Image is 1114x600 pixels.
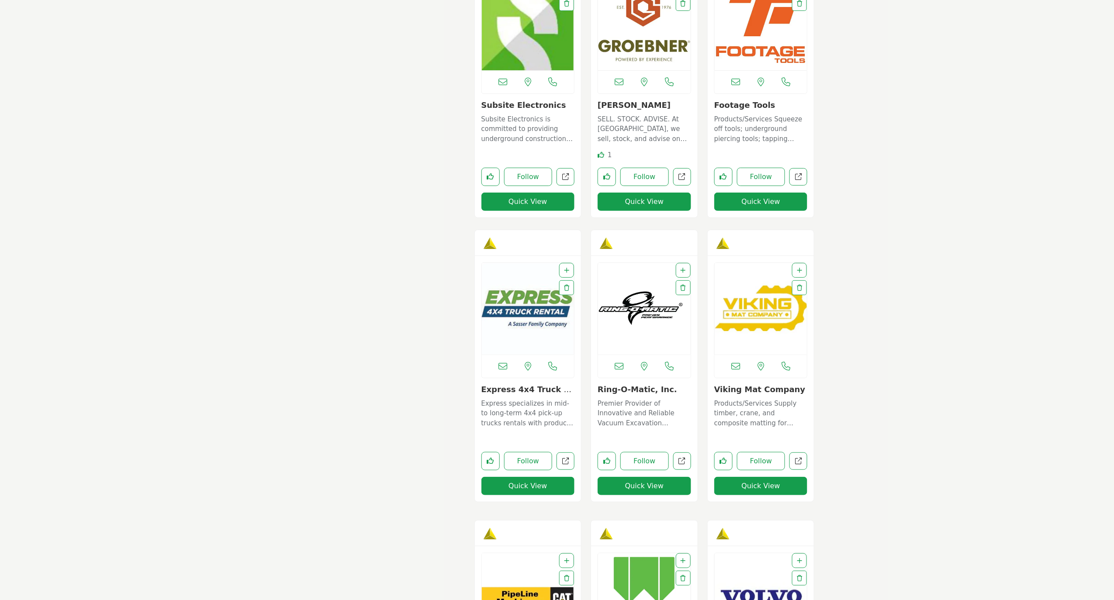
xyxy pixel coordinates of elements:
a: Open footage-tools in new tab [789,168,807,186]
h3: Footage Tools [714,100,808,110]
a: Open express-4x4-truck-rental in new tab [557,452,574,470]
button: Quick View [598,477,691,495]
a: Open Listing in new tab [715,263,807,355]
p: Express specializes in mid-to long-term 4x4 pick-up trucks rentals with product offerings from Ch... [481,399,575,428]
a: Products/Services Supply timber, crane, and composite matting for access and temporary roadways a... [714,397,808,428]
a: Products/Services Squeeze off tools; underground piercing tools; tapping tools; custom utility pr... [714,112,808,144]
button: Like listing [598,168,616,186]
p: Products/Services Supply timber, crane, and composite matting for access and temporary roadways a... [714,399,808,428]
a: Open groebner in new tab [673,168,691,186]
a: Ring-O-Matic, Inc. [598,385,677,394]
a: SELL. STOCK. ADVISE. At [GEOGRAPHIC_DATA], we sell, stock, and advise on natural gas distribution... [598,112,691,144]
h3: Subsite Electronics [481,100,575,110]
p: Subsite Electronics is committed to providing underground construction professionals the most com... [481,114,575,144]
button: Follow [737,452,785,470]
button: Quick View [598,193,691,211]
button: Like listing [598,452,616,470]
img: Ring-O-Matic, Inc. [598,263,691,355]
button: Like listing [481,168,500,186]
h3: Express 4x4 Truck Rental [481,385,575,394]
h3: Viking Mat Company [714,385,808,394]
h3: Ring-O-Matic, Inc. [598,385,691,394]
i: Like [598,152,604,158]
a: Add To List [564,557,569,564]
h3: GROEBNER [598,100,691,110]
img: Gold Sponsors Badge Icon [716,527,730,540]
a: Open viking-mat-company in new tab [789,452,807,470]
button: Follow [737,168,785,186]
button: Like listing [481,452,500,470]
a: Add To List [681,267,686,274]
span: 1 [608,151,612,159]
a: Viking Mat Company [714,385,806,394]
button: Follow [504,168,553,186]
img: Gold Sponsors Badge Icon [600,527,613,540]
p: Products/Services Squeeze off tools; underground piercing tools; tapping tools; custom utility pr... [714,114,808,144]
img: Express 4x4 Truck Rental [482,263,574,355]
a: Add To List [564,267,569,274]
button: Like listing [714,168,733,186]
img: Viking Mat Company [715,263,807,355]
a: Open ringomatic-inc in new tab [673,452,691,470]
a: Premier Provider of Innovative and Reliable Vacuum Excavation Solutions for Pipeline Contractors ... [598,397,691,428]
img: Gold Sponsors Badge Icon [600,237,613,250]
a: Subsite Electronics is committed to providing underground construction professionals the most com... [481,112,575,144]
button: Follow [620,168,669,186]
button: Quick View [481,193,575,211]
a: Open Listing in new tab [482,263,574,355]
button: Quick View [714,193,808,211]
a: Subsite Electronics [481,100,566,110]
a: Open subsite-electronics in new tab [557,168,574,186]
a: Add To List [681,557,686,564]
a: Add To List [797,557,802,564]
a: Footage Tools [714,100,775,110]
a: Open Listing in new tab [598,263,691,355]
a: Express specializes in mid-to long-term 4x4 pick-up trucks rentals with product offerings from Ch... [481,397,575,428]
img: Gold Sponsors Badge Icon [716,237,730,250]
p: Premier Provider of Innovative and Reliable Vacuum Excavation Solutions for Pipeline Contractors ... [598,399,691,428]
button: Quick View [481,477,575,495]
img: Gold Sponsors Badge Icon [484,527,497,540]
button: Follow [620,452,669,470]
a: [PERSON_NAME] [598,100,671,110]
p: SELL. STOCK. ADVISE. At [GEOGRAPHIC_DATA], we sell, stock, and advise on natural gas distribution... [598,114,691,144]
button: Like listing [714,452,733,470]
a: Express 4x4 Truck Re... [481,385,572,403]
img: Gold Sponsors Badge Icon [484,237,497,250]
a: Add To List [797,267,802,274]
button: Quick View [714,477,808,495]
button: Follow [504,452,553,470]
